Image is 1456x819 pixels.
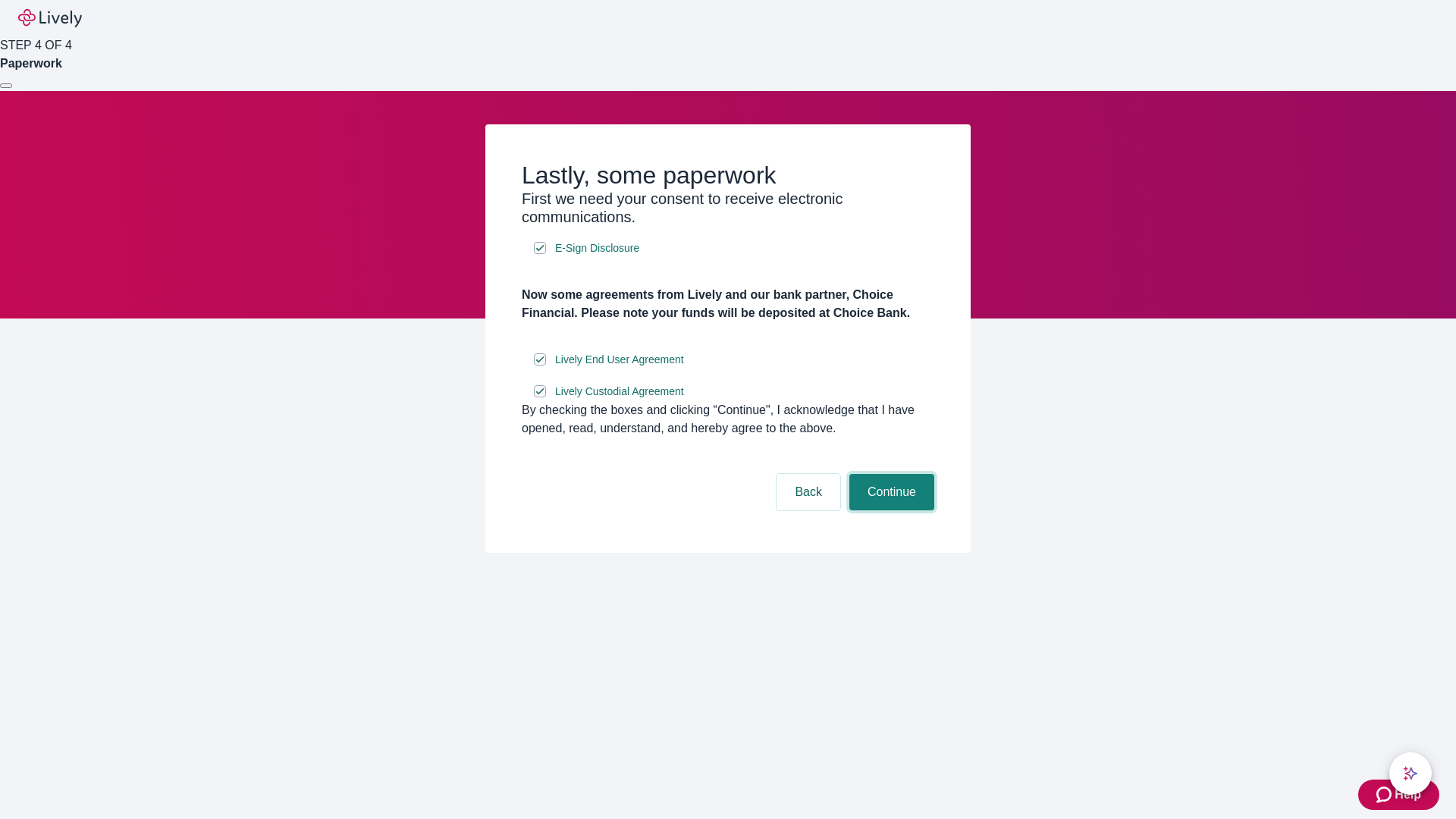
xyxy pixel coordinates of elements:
[1389,752,1432,795] button: chat
[552,350,687,369] a: e-sign disclosure document
[18,9,82,27] img: Lively
[1358,780,1439,810] button: Zendesk support iconHelp
[522,190,934,226] h3: First we need your consent to receive electronic communications.
[555,384,684,400] span: Lively Custodial Agreement
[522,161,934,190] h2: Lastly, some paperwork
[522,401,934,438] div: By checking the boxes and clicking “Continue", I acknowledge that I have opened, read, understand...
[555,240,639,256] span: E-Sign Disclosure
[1403,766,1418,781] svg: Lively AI Assistant
[777,474,840,510] button: Back
[1376,786,1395,804] svg: Zendesk support icon
[552,239,642,258] a: e-sign disclosure document
[849,474,934,510] button: Continue
[1395,786,1421,804] span: Help
[555,352,684,368] span: Lively End User Agreement
[522,286,934,322] h4: Now some agreements from Lively and our bank partner, Choice Financial. Please note your funds wi...
[552,382,687,401] a: e-sign disclosure document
